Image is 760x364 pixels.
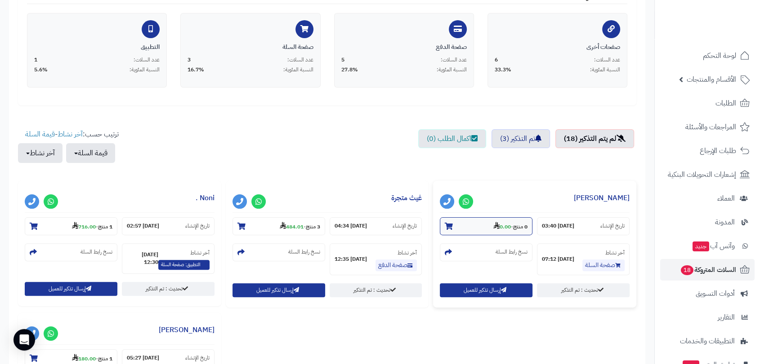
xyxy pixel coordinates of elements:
[58,129,83,140] a: آخر نشاط
[680,335,735,347] span: التطبيقات والخدمات
[391,193,422,203] a: غيث متجرة
[717,192,735,205] span: العملاء
[700,145,736,157] span: طلبات الإرجاع
[542,255,574,263] strong: [DATE] 07:12
[34,56,37,64] span: 1
[660,211,755,233] a: المدونة
[660,116,755,138] a: المراجعات والأسئلة
[122,282,215,296] a: تحديث : تم التذكير
[80,248,112,256] small: نسخ رابط السلة
[72,354,112,363] small: -
[715,97,736,110] span: الطلبات
[692,240,735,252] span: وآتس آب
[437,66,467,74] span: النسبة المئوية:
[283,66,313,74] span: النسبة المئوية:
[660,235,755,257] a: وآتس آبجديد
[440,283,532,297] button: إرسال تذكير للعميل
[555,129,634,148] a: لم يتم التذكير (18)
[288,248,320,256] small: نسخ رابط السلة
[660,307,755,328] a: التقارير
[98,355,112,363] strong: 1 منتج
[495,43,620,52] div: صفحات أخرى
[681,265,693,275] span: 18
[127,354,159,362] strong: [DATE] 05:27
[660,45,755,66] a: لوحة التحكم
[493,222,528,231] small: -
[660,164,755,185] a: إشعارات التحويلات البنكية
[72,223,96,231] strong: 716.00
[25,217,117,235] section: 1 منتج-716.00
[605,249,625,257] small: آخر نشاط
[715,216,735,228] span: المدونة
[72,222,112,231] small: -
[280,223,304,231] strong: 484.01
[542,222,574,230] strong: [DATE] 03:40
[398,249,417,257] small: آخر نشاط
[718,311,735,324] span: التقارير
[660,259,755,281] a: السلات المتروكة18
[574,193,630,203] a: [PERSON_NAME]
[25,129,55,140] a: قيمة السلة
[159,325,215,335] a: [PERSON_NAME]
[341,66,358,74] span: 27.8%
[34,43,160,52] div: التطبيق
[393,222,417,230] small: تاريخ الإنشاء
[18,129,119,163] ul: ترتيب حسب: -
[287,56,313,64] span: عدد السلات:
[600,222,625,230] small: تاريخ الإنشاء
[685,121,736,133] span: المراجعات والأسئلة
[594,56,620,64] span: عدد السلات:
[188,43,313,52] div: صفحة السلة
[134,56,160,64] span: عدد السلات:
[232,243,325,261] section: نسخ رابط السلة
[330,283,422,297] a: تحديث : تم التذكير
[185,222,210,230] small: تاريخ الإنشاء
[590,66,620,74] span: النسبة المئوية:
[376,259,417,271] a: صفحة الدفع
[188,56,191,64] span: 3
[440,243,532,261] section: نسخ رابط السلة
[196,193,215,203] a: Noni .
[660,92,755,114] a: الطلبات
[335,255,367,263] strong: [DATE] 12:35
[703,49,736,62] span: لوحة التحكم
[492,129,550,148] a: تم التذكير (3)
[34,66,48,74] span: 5.6%
[341,56,344,64] span: 5
[441,56,467,64] span: عدد السلات:
[335,222,367,230] strong: [DATE] 04:34
[495,56,498,64] span: 6
[513,223,528,231] strong: 0 منتج
[25,282,117,296] button: إرسال تذكير للعميل
[66,143,115,163] button: قيمة السلة
[537,283,630,297] a: تحديث : تم التذكير
[130,66,160,74] span: النسبة المئوية:
[98,223,112,231] strong: 1 منتج
[687,73,736,86] span: الأقسام والمنتجات
[660,330,755,352] a: التطبيقات والخدمات
[341,43,467,52] div: صفحة الدفع
[418,129,486,148] a: اكمال الطلب (0)
[696,287,735,300] span: أدوات التسويق
[232,217,325,235] section: 3 منتج-484.01
[582,259,625,271] a: صفحة السلة
[693,241,709,251] span: جديد
[680,263,736,276] span: السلات المتروكة
[668,168,736,181] span: إشعارات التحويلات البنكية
[25,243,117,261] section: نسخ رابط السلة
[660,188,755,209] a: العملاء
[13,329,35,351] div: Open Intercom Messenger
[493,223,511,231] strong: 0.00
[72,355,96,363] strong: 180.00
[496,248,528,256] small: نسخ رابط السلة
[232,283,325,297] button: إرسال تذكير للعميل
[127,222,159,230] strong: [DATE] 02:57
[18,143,63,163] button: آخر نشاط
[158,260,210,270] span: التطبيق: صفحة السلة
[440,217,532,235] section: 0 منتج-0.00
[127,251,158,266] strong: [DATE] 12:30
[660,283,755,304] a: أدوات التسويق
[185,354,210,362] small: تاريخ الإنشاء
[188,66,204,74] span: 16.7%
[280,222,320,231] small: -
